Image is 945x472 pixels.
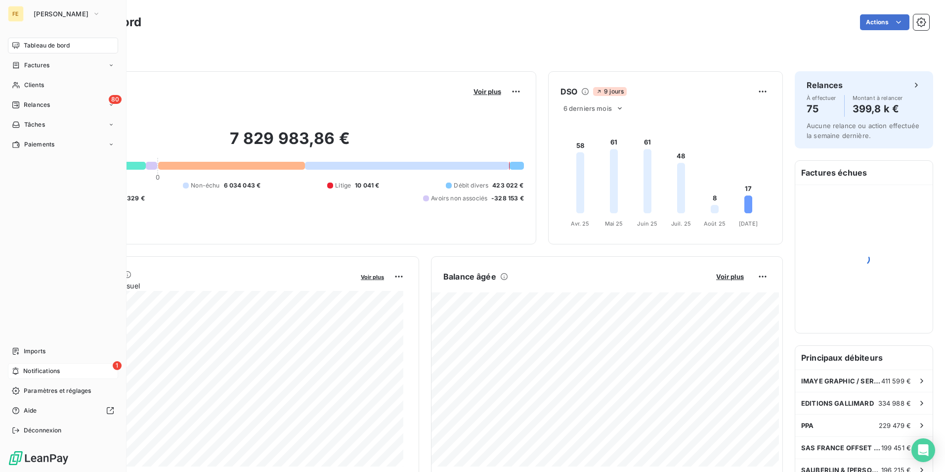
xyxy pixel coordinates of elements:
h2: 7 829 983,86 € [56,129,524,158]
button: Voir plus [471,87,504,96]
span: Imports [24,347,45,356]
span: Montant à relancer [853,95,903,101]
span: Aucune relance ou action effectuée la semaine dernière. [807,122,919,140]
h4: 399,8 k € [853,101,903,117]
span: 199 451 € [881,444,911,452]
span: 334 988 € [878,399,911,407]
span: Paramètres et réglages [24,386,91,395]
span: SAS FRANCE OFFSET TYPO-FOT [801,444,881,452]
span: 9 jours [593,87,627,96]
div: Open Intercom Messenger [911,438,935,462]
span: Litige [335,181,351,190]
span: Avoirs non associés [431,194,487,203]
span: Chiffre d'affaires mensuel [56,281,354,291]
span: 6 derniers mois [563,104,612,112]
img: Logo LeanPay [8,450,69,466]
span: Paiements [24,140,54,149]
span: Tâches [24,120,45,129]
span: Voir plus [716,273,744,281]
span: À effectuer [807,95,836,101]
span: Tableau de bord [24,41,70,50]
span: 0 [156,173,160,181]
span: Clients [24,81,44,90]
span: Non-échu [191,181,219,190]
tspan: [DATE] [739,220,758,227]
span: 423 022 € [492,181,523,190]
tspan: Avr. 25 [571,220,589,227]
button: Actions [860,14,909,30]
h6: Balance âgée [443,271,496,283]
span: PPA [801,422,814,429]
tspan: Juil. 25 [671,220,691,227]
h6: DSO [560,86,577,97]
h6: Factures échues [795,161,933,185]
span: Relances [24,100,50,109]
tspan: Juin 25 [637,220,657,227]
button: Voir plus [358,272,387,281]
h6: Relances [807,79,843,91]
span: 10 041 € [355,181,379,190]
h6: Principaux débiteurs [795,346,933,370]
span: 229 479 € [879,422,911,429]
span: IMAYE GRAPHIC / SERVICE COMPTA [801,377,881,385]
span: Aide [24,406,37,415]
span: -328 153 € [491,194,524,203]
span: [PERSON_NAME] [34,10,88,18]
span: Voir plus [361,274,384,281]
span: 411 599 € [881,377,911,385]
div: FE [8,6,24,22]
span: 1 [113,361,122,370]
span: Débit divers [454,181,488,190]
tspan: Août 25 [704,220,726,227]
tspan: Mai 25 [604,220,623,227]
h4: 75 [807,101,836,117]
span: 6 034 043 € [224,181,261,190]
span: 80 [109,95,122,104]
span: EDITIONS GALLIMARD [801,399,874,407]
span: Déconnexion [24,426,62,435]
button: Voir plus [713,272,747,281]
span: Voir plus [473,88,501,95]
span: Notifications [23,367,60,376]
span: Factures [24,61,49,70]
a: Aide [8,403,118,419]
